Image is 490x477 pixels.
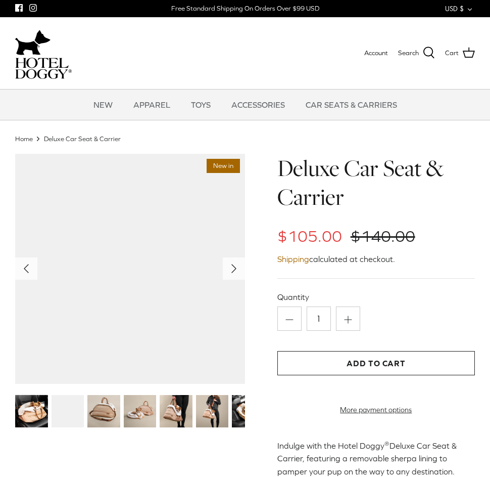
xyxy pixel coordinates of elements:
[277,254,309,264] a: Shipping
[445,48,459,59] span: Cart
[398,47,435,60] a: Search
[44,135,121,142] a: Deluxe Car Seat & Carrier
[277,154,475,212] h1: Deluxe Car Seat & Carrier
[364,48,388,59] a: Account
[15,4,23,12] a: Facebook
[277,227,342,245] span: $105.00
[351,227,415,245] span: $140.00
[277,291,475,302] label: Quantity
[307,307,331,331] input: Quantity
[222,90,294,120] a: ACCESSORIES
[364,49,388,57] span: Account
[171,4,319,13] div: Free Standard Shipping On Orders Over $99 USD
[398,48,419,59] span: Search
[445,47,475,60] a: Cart
[15,58,72,79] img: hoteldoggycom
[171,1,319,16] a: Free Standard Shipping On Orders Over $99 USD
[207,159,240,174] span: New in
[29,4,37,12] a: Instagram
[277,406,475,414] a: More payment options
[84,90,122,120] a: NEW
[277,253,475,266] div: calculated at checkout.
[297,90,406,120] a: CAR SEATS & CARRIERS
[15,135,33,142] a: Home
[15,27,51,58] img: dog-icon.svg
[15,134,475,144] nav: Breadcrumbs
[277,351,475,375] button: Add to Cart
[182,90,220,120] a: TOYS
[223,257,245,280] button: Next
[384,440,389,447] sup: ®
[124,90,179,120] a: APPAREL
[15,257,37,280] button: Previous
[15,27,72,79] a: hoteldoggycom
